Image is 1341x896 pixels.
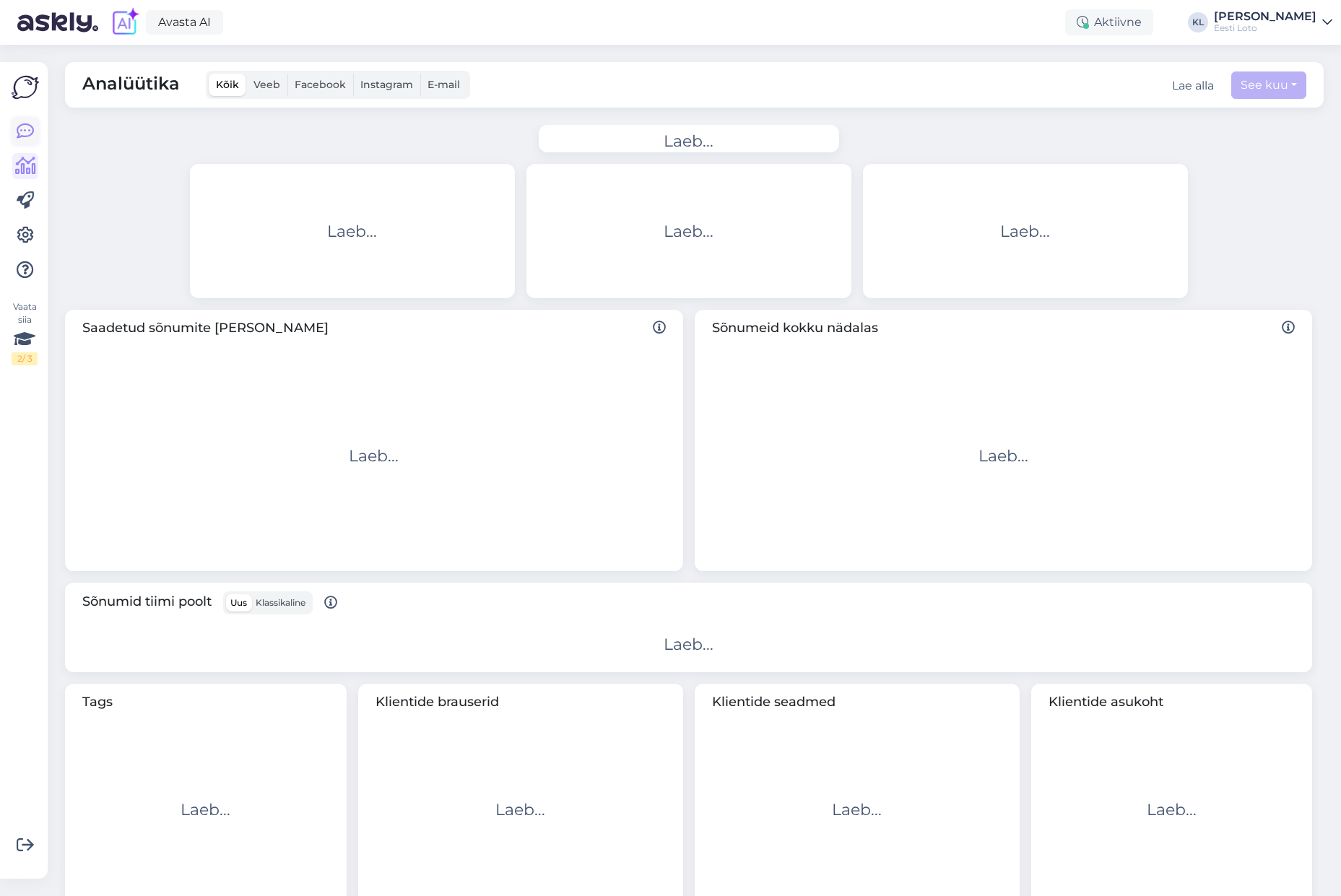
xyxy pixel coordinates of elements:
div: Laeb... [664,632,713,656]
div: Laeb... [978,444,1028,468]
img: explore-ai [110,7,140,38]
span: Analüütika [82,71,180,99]
div: Laeb... [327,219,377,243]
div: Eesti Loto [1214,22,1316,34]
div: Laeb... [181,798,230,822]
a: [PERSON_NAME]Eesti Loto [1214,11,1332,34]
div: Laeb... [1147,798,1197,822]
div: Laeb... [832,798,882,822]
button: See kuu [1231,71,1306,99]
img: Askly Logo [12,74,39,101]
div: Laeb... [1000,219,1050,243]
button: Lae alla [1172,77,1214,95]
div: Laeb... [664,219,713,243]
div: [PERSON_NAME] [1214,11,1316,22]
span: Veeb [253,78,280,91]
span: Sõnumeid kokku nädalas [712,318,1296,338]
div: Vaata siia [12,300,38,365]
span: Sõnumid tiimi poolt [82,591,337,614]
div: KL [1188,12,1208,32]
div: Aktiivne [1065,9,1153,35]
div: Laeb... [664,129,713,153]
span: Uus [230,597,247,608]
div: Laeb... [349,444,399,468]
span: Klientide seadmed [712,692,1002,712]
span: Tags [82,692,329,712]
span: Facebook [295,78,346,91]
span: Kõik [216,78,239,91]
a: Avasta AI [146,10,223,35]
span: E-mail [428,78,460,91]
div: Laeb... [495,798,545,822]
span: Klientide asukoht [1049,692,1296,712]
span: Instagram [360,78,413,91]
span: Klientide brauserid [376,692,666,712]
div: 2 / 3 [12,352,38,365]
span: Klassikaline [256,597,305,608]
span: Saadetud sõnumite [PERSON_NAME] [82,318,666,338]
